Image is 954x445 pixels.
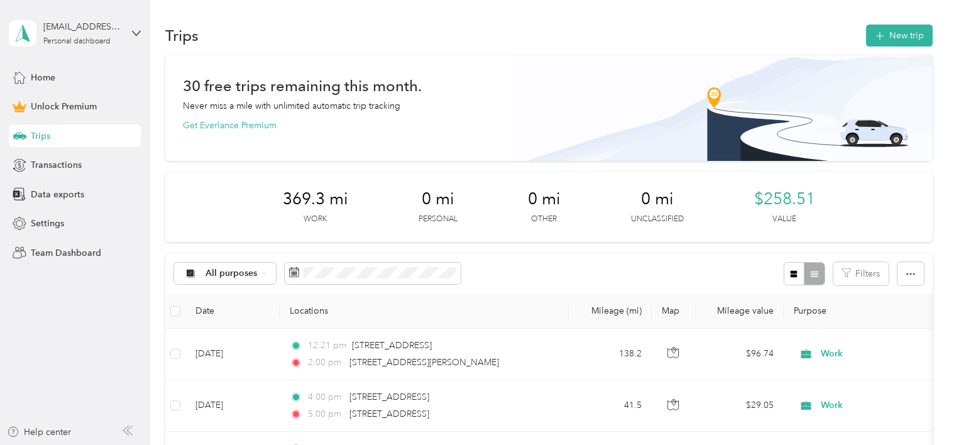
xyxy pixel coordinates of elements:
span: [STREET_ADDRESS] [349,392,429,402]
span: 5:00 pm [308,407,344,421]
th: Mileage (mi) [569,294,652,329]
th: Date [185,294,280,329]
span: All purposes [206,269,258,278]
div: [EMAIL_ADDRESS][DOMAIN_NAME] [43,20,122,33]
h1: 30 free trips remaining this month. [183,79,422,92]
th: Map [652,294,696,329]
span: 12:21 pm [308,339,346,353]
th: Mileage value [696,294,784,329]
button: Help center [7,426,71,439]
p: Personal [419,214,458,225]
span: [STREET_ADDRESS] [352,340,432,351]
span: Team Dashboard [31,246,101,260]
span: Data exports [31,188,84,201]
button: Filters [833,262,889,285]
img: Banner [512,55,933,161]
td: 138.2 [569,329,652,380]
td: $29.05 [696,380,784,432]
td: [DATE] [185,380,280,432]
h1: Trips [165,29,199,42]
span: 0 mi [422,189,454,209]
span: Settings [31,217,64,230]
p: Value [772,214,796,225]
span: Work [821,347,936,361]
span: 0 mi [641,189,674,209]
p: Never miss a mile with unlimited automatic trip tracking [183,99,400,113]
span: Work [821,398,936,412]
span: Home [31,71,55,84]
button: New trip [866,25,933,47]
span: [STREET_ADDRESS] [349,409,429,419]
span: Unlock Premium [31,100,97,113]
span: 369.3 mi [283,189,348,209]
button: Get Everlance Premium [183,119,277,132]
span: 2:00 pm [308,356,344,370]
span: 0 mi [528,189,561,209]
span: [STREET_ADDRESS][PERSON_NAME] [349,357,499,368]
span: 4:00 pm [308,390,344,404]
p: Other [531,214,557,225]
iframe: Everlance-gr Chat Button Frame [884,375,954,445]
span: Transactions [31,158,82,172]
td: 41.5 [569,380,652,432]
span: Trips [31,129,50,143]
span: $258.51 [754,189,815,209]
p: Work [304,214,327,225]
div: Personal dashboard [43,38,111,45]
th: Locations [280,294,569,329]
p: Unclassified [631,214,684,225]
td: [DATE] [185,329,280,380]
td: $96.74 [696,329,784,380]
